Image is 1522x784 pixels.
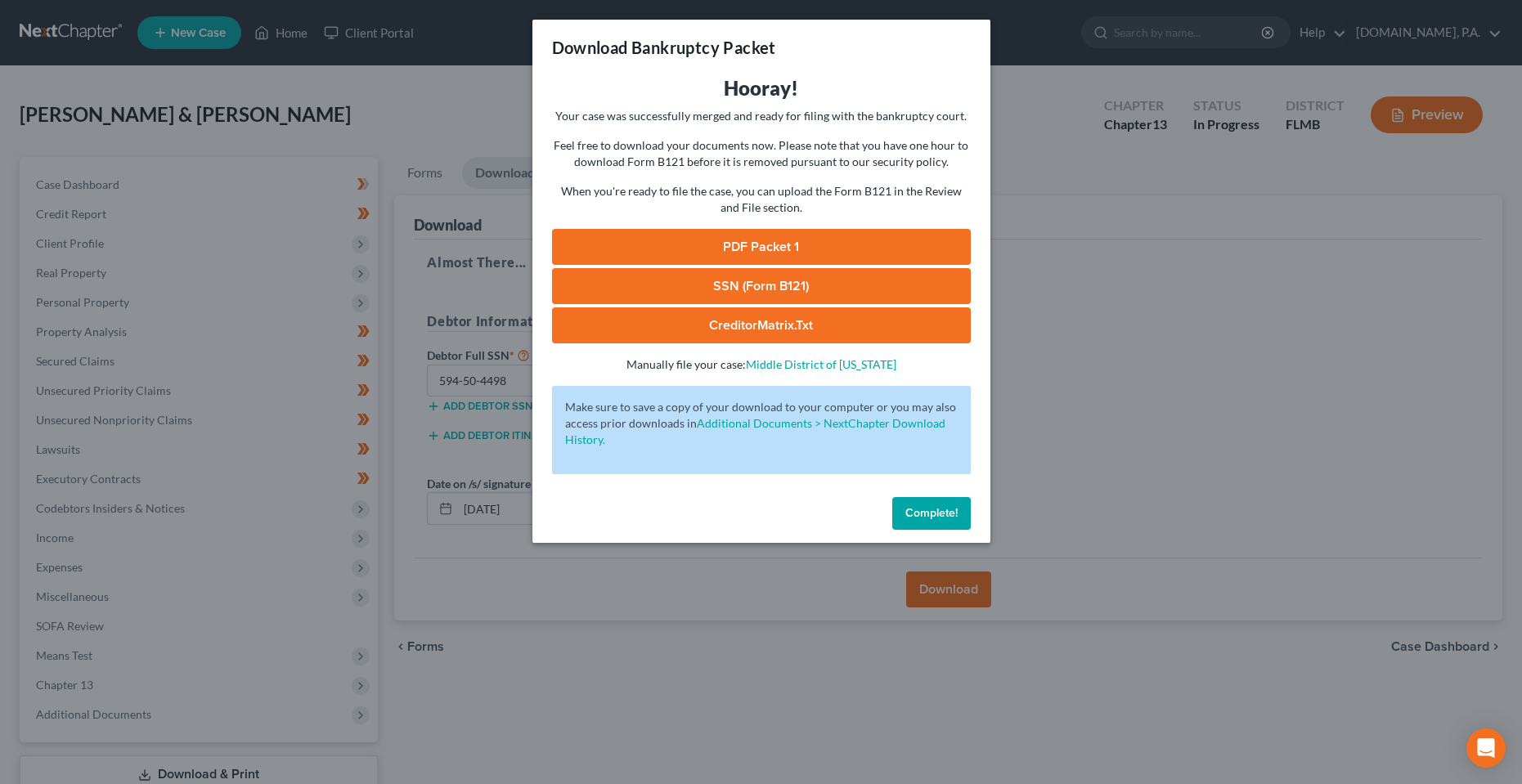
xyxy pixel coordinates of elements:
button: Complete! [892,497,971,530]
p: Manually file your case: [552,356,971,373]
h3: Download Bankruptcy Packet [552,36,776,59]
p: Your case was successfully merged and ready for filing with the bankruptcy court. [552,108,971,124]
p: When you're ready to file the case, you can upload the Form B121 in the Review and File section. [552,183,971,216]
div: Open Intercom Messenger [1466,728,1506,768]
a: PDF Packet 1 [552,229,971,265]
p: Make sure to save a copy of your download to your computer or you may also access prior downloads in [565,399,958,448]
h3: Hooray! [552,75,971,101]
a: SSN (Form B121) [552,268,971,304]
a: Middle District of [US_STATE] [746,357,896,371]
p: Feel free to download your documents now. Please note that you have one hour to download Form B12... [552,137,971,170]
a: CreditorMatrix.txt [552,307,971,343]
span: Complete! [905,506,958,520]
a: Additional Documents > NextChapter Download History. [565,416,945,446]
